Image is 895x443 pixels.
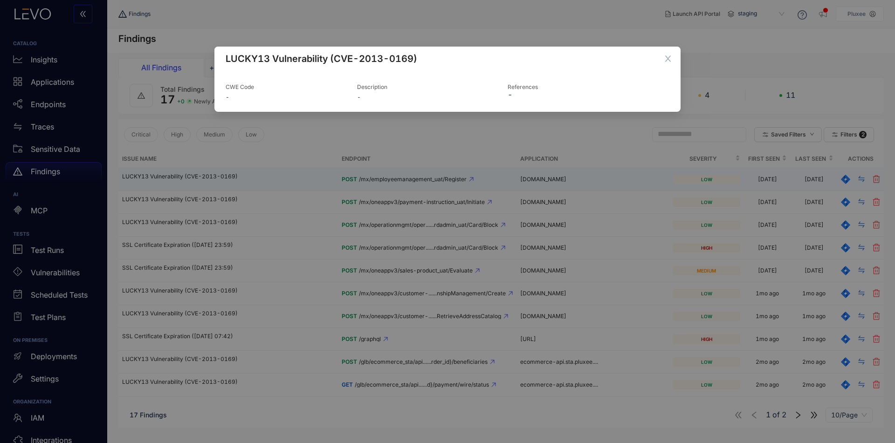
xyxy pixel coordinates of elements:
[226,54,669,63] span: LUCKY13 Vulnerability (CVE-2013-0169)
[508,90,512,99] span: -
[226,83,254,90] span: CWE Code
[226,94,350,101] span: -
[357,83,387,90] span: Description
[357,94,500,101] span: -
[664,55,672,63] span: close
[655,47,681,72] button: Close
[508,83,538,90] span: References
